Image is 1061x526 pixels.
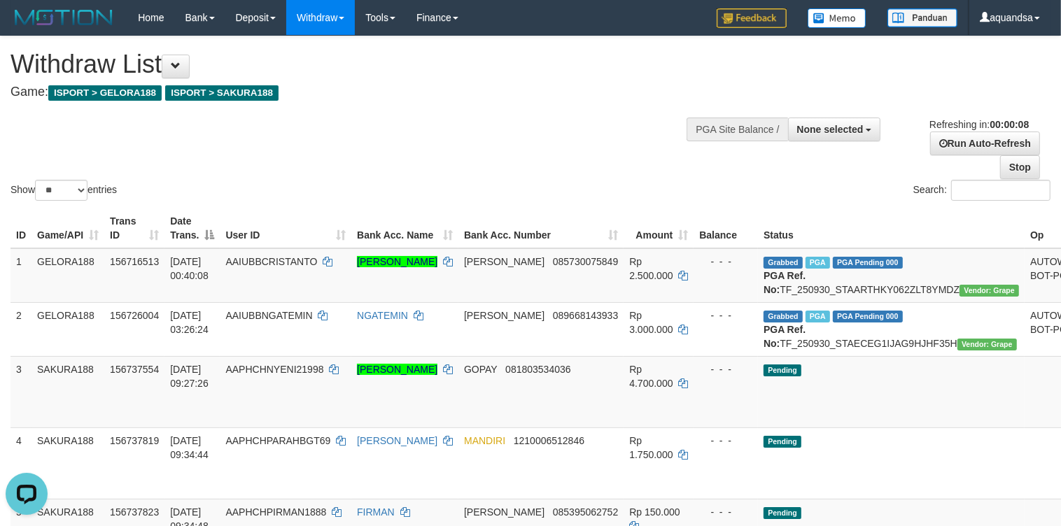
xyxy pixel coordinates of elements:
a: [PERSON_NAME] [357,256,437,267]
input: Search: [951,180,1051,201]
span: PGA Pending [833,257,903,269]
td: 4 [10,427,31,499]
img: panduan.png [887,8,957,27]
span: Refreshing in: [929,119,1029,130]
span: [PERSON_NAME] [464,256,544,267]
div: - - - [699,255,752,269]
span: Grabbed [764,311,803,322]
span: AAPHCHNYENI21998 [225,364,323,375]
label: Show entries [10,180,117,201]
span: AAIUBBCRISTANTO [225,256,317,267]
a: [PERSON_NAME] [357,435,437,446]
span: 156737554 [110,364,159,375]
span: Copy 085395062752 to clipboard [553,506,618,518]
td: TF_250930_STAARTHKY062ZLT8YMDZ [758,248,1025,303]
span: AAIUBBNGATEMIN [225,310,312,321]
td: SAKURA188 [31,427,104,499]
span: [PERSON_NAME] [464,310,544,321]
td: 2 [10,302,31,356]
a: Run Auto-Refresh [930,131,1040,155]
a: Stop [1000,155,1040,179]
strong: 00:00:08 [990,119,1029,130]
button: Open LiveChat chat widget [6,6,48,48]
td: 3 [10,356,31,427]
th: Bank Acc. Name: activate to sort column ascending [351,208,458,248]
span: [DATE] 00:40:08 [170,256,209,281]
span: AAPHCHPIRMAN1888 [225,506,326,518]
span: 156737819 [110,435,159,446]
span: Pending [764,364,801,376]
button: None selected [788,118,881,141]
h4: Game: [10,85,694,99]
th: Amount: activate to sort column ascending [624,208,694,248]
span: Vendor URL: https://settle31.1velocity.biz [960,285,1019,297]
span: [DATE] 09:27:26 [170,364,209,389]
a: FIRMAN [357,506,395,518]
span: Vendor URL: https://settle31.1velocity.biz [957,339,1017,350]
span: Copy 085730075849 to clipboard [553,256,618,267]
img: Feedback.jpg [717,8,787,28]
span: Copy 1210006512846 to clipboard [514,435,584,446]
span: ISPORT > SAKURA188 [165,85,279,101]
th: Bank Acc. Number: activate to sort column ascending [458,208,624,248]
label: Search: [913,180,1051,201]
span: GOPAY [464,364,497,375]
span: Rp 2.500.000 [629,256,673,281]
span: Rp 4.700.000 [629,364,673,389]
a: NGATEMIN [357,310,408,321]
span: Copy 089668143933 to clipboard [553,310,618,321]
span: Marked by aquhendri [806,257,830,269]
td: SAKURA188 [31,356,104,427]
span: Pending [764,507,801,519]
th: User ID: activate to sort column ascending [220,208,351,248]
th: Trans ID: activate to sort column ascending [104,208,164,248]
span: Rp 3.000.000 [629,310,673,335]
span: 156726004 [110,310,159,321]
img: Button%20Memo.svg [808,8,866,28]
b: PGA Ref. No: [764,324,806,349]
span: [DATE] 09:34:44 [170,435,209,460]
div: - - - [699,308,752,322]
a: [PERSON_NAME] [357,364,437,375]
div: - - - [699,434,752,448]
div: - - - [699,362,752,376]
div: - - - [699,505,752,519]
span: [PERSON_NAME] [464,506,544,518]
span: Grabbed [764,257,803,269]
span: Pending [764,436,801,448]
span: ISPORT > GELORA188 [48,85,162,101]
th: ID [10,208,31,248]
th: Date Trans.: activate to sort column descending [164,208,220,248]
th: Game/API: activate to sort column ascending [31,208,104,248]
select: Showentries [35,180,87,201]
div: PGA Site Balance / [687,118,787,141]
th: Status [758,208,1025,248]
td: TF_250930_STAECEG1IJAG9HJHF35H [758,302,1025,356]
th: Balance [694,208,758,248]
span: Rp 150.000 [629,506,680,518]
span: Rp 1.750.000 [629,435,673,460]
span: None selected [797,124,864,135]
img: MOTION_logo.png [10,7,117,28]
span: MANDIRI [464,435,505,446]
span: AAPHCHPARAHBGT69 [225,435,330,446]
span: [DATE] 03:26:24 [170,310,209,335]
span: 156737823 [110,506,159,518]
span: 156716513 [110,256,159,267]
td: GELORA188 [31,248,104,303]
span: PGA Pending [833,311,903,322]
td: 1 [10,248,31,303]
span: Copy 081803534036 to clipboard [505,364,570,375]
td: GELORA188 [31,302,104,356]
span: Marked by aquricky [806,311,830,322]
h1: Withdraw List [10,50,694,78]
b: PGA Ref. No: [764,270,806,295]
